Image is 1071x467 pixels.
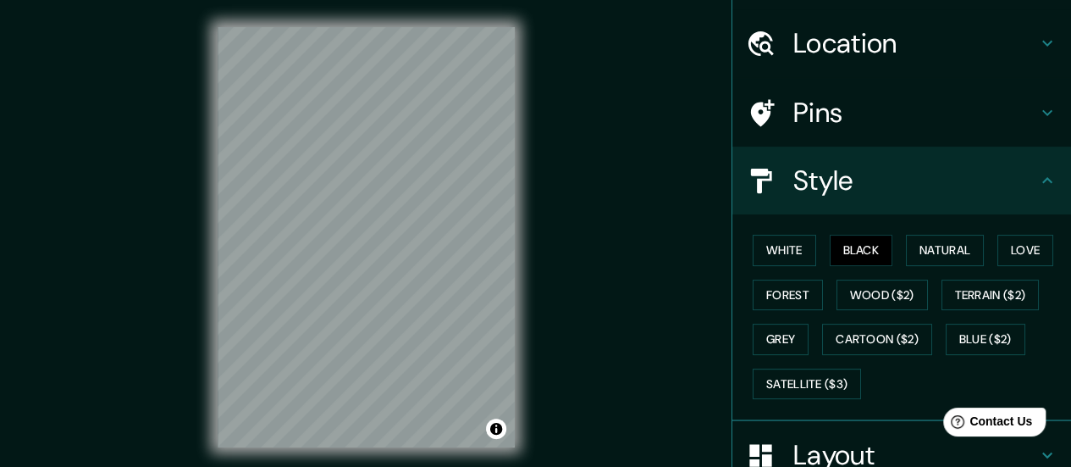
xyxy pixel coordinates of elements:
canvas: Map [218,27,515,448]
button: Blue ($2) [946,324,1025,355]
button: Black [830,235,893,266]
h4: Style [793,164,1037,197]
button: Cartoon ($2) [822,324,932,355]
button: Forest [753,280,823,311]
button: Wood ($2) [836,280,928,311]
button: Natural [906,235,984,266]
div: Style [732,147,1071,214]
button: Satellite ($3) [753,369,861,400]
iframe: Help widget launcher [920,401,1052,448]
h4: Pins [793,96,1037,130]
button: White [753,235,816,266]
button: Terrain ($2) [941,280,1040,311]
h4: Location [793,26,1037,60]
div: Location [732,9,1071,77]
button: Toggle attribution [486,419,506,439]
button: Grey [753,324,809,355]
button: Love [997,235,1053,266]
div: Pins [732,79,1071,147]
